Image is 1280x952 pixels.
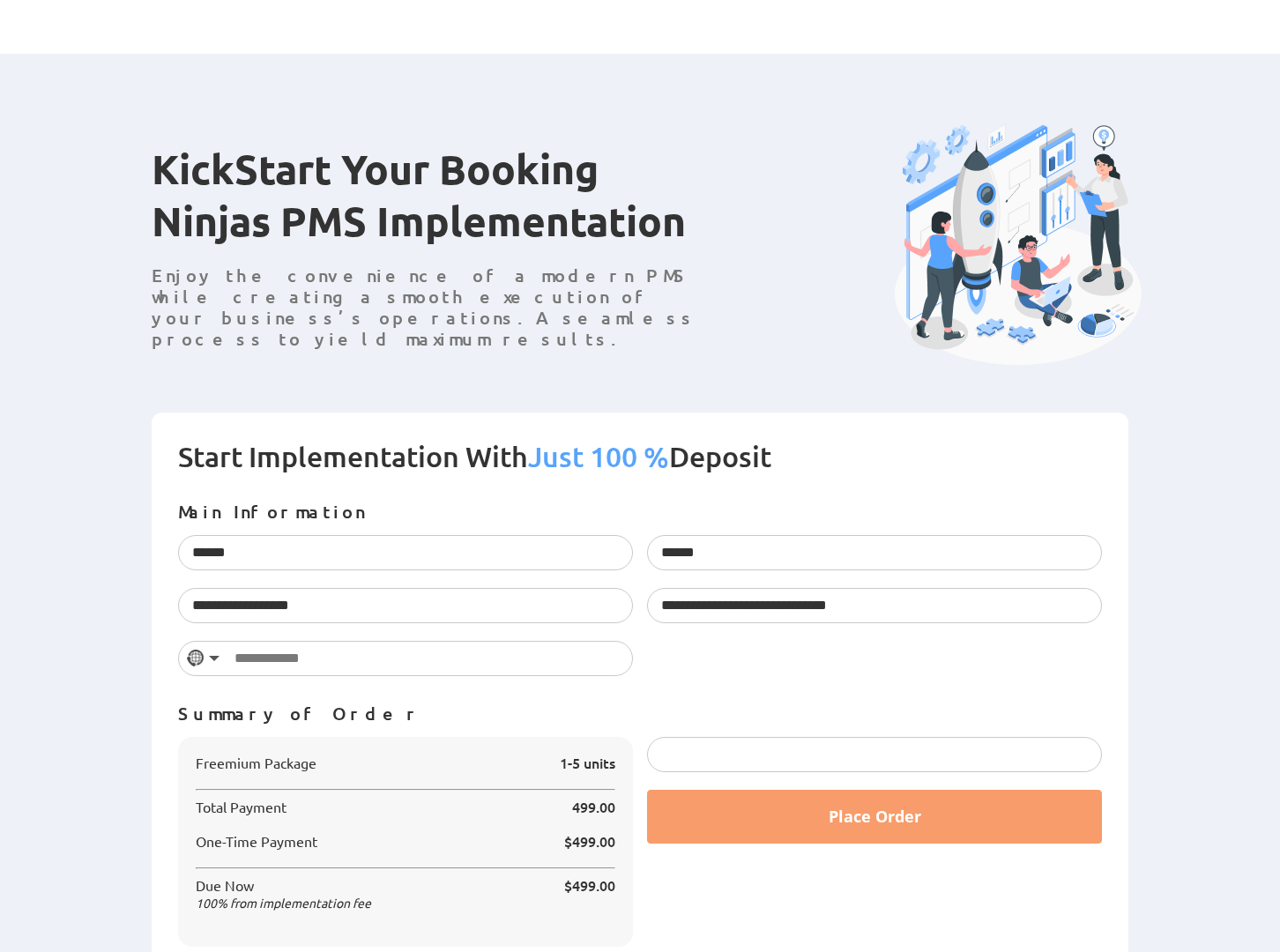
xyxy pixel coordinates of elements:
span: One-Time Payment [196,833,317,850]
span: Due Now [196,877,371,911]
p: Enjoy the convenience of a modern PMS while creating a smooth execution of your business’s operat... [152,264,716,349]
span: Freemium Package [196,754,316,771]
p: Summary of Order [178,703,1102,724]
h2: Start Implementation With Deposit [178,439,1102,501]
button: Place Order [647,790,1102,844]
p: Main Information [178,501,1102,522]
h1: KickStart Your Booking Ninjas PMS Implementation [152,143,716,264]
span: $499.00 [564,831,615,851]
span: 1-5 units [560,753,615,772]
span: Total Payment [196,799,287,815]
span: 499.00 [572,797,615,816]
span: $499.00 [564,875,615,895]
img: Booking Ninjas PMS Implementation [895,124,1142,365]
span: 100 [196,895,217,911]
iframe: Secure card payment input frame [661,746,1088,762]
span: Place Order [829,806,921,827]
span: % from implementation fee [196,895,371,911]
button: Selected country [179,642,228,675]
span: Just 100 % [528,439,669,473]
